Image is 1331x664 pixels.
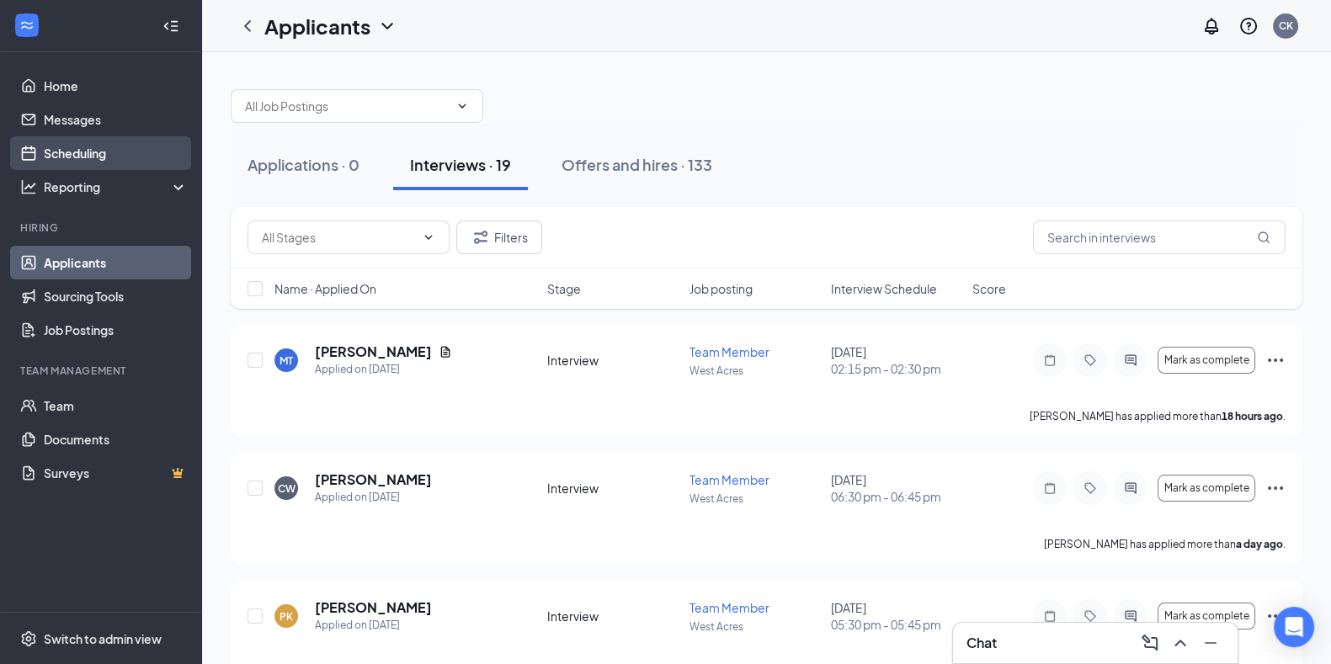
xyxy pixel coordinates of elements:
div: Applied on [DATE] [315,489,432,506]
button: Filter Filters [456,220,542,254]
div: [DATE] [831,343,962,377]
div: Applications · 0 [248,154,359,175]
b: 18 hours ago [1222,410,1283,422]
a: Messages [44,103,188,136]
svg: Tag [1080,353,1100,367]
svg: Tag [1080,481,1100,495]
span: 05:30 pm - 05:45 pm [831,616,962,633]
svg: ComposeMessage [1140,633,1160,653]
span: Team Member [689,600,769,615]
svg: WorkstreamLogo [19,17,35,34]
div: [DATE] [831,471,962,505]
svg: Minimize [1201,633,1221,653]
svg: Ellipses [1265,350,1286,370]
a: Sourcing Tools [44,279,188,313]
h5: [PERSON_NAME] [315,470,432,489]
svg: ChevronDown [455,99,469,113]
svg: ActiveChat [1121,481,1141,495]
svg: ActiveChat [1121,353,1141,367]
svg: ChevronLeft [237,16,258,36]
svg: Document [439,345,452,359]
p: West Acres [689,619,821,634]
div: Switch to admin view [44,630,162,647]
svg: Ellipses [1265,478,1286,498]
span: Team Member [689,344,769,359]
h5: [PERSON_NAME] [315,598,432,617]
div: PK [280,609,293,624]
svg: Note [1040,609,1060,623]
button: Mark as complete [1158,347,1255,374]
button: Minimize [1197,629,1224,656]
input: Search in interviews [1033,220,1286,254]
button: Mark as complete [1158,475,1255,502]
div: CW [278,481,295,496]
button: ChevronUp [1167,629,1194,656]
span: Mark as complete [1163,482,1248,494]
svg: MagnifyingGlass [1257,231,1270,244]
input: All Stages [262,228,415,247]
div: Hiring [20,220,184,235]
svg: Analysis [20,178,37,195]
svg: ChevronUp [1170,633,1190,653]
a: Team [44,389,188,422]
a: Job Postings [44,313,188,347]
a: SurveysCrown [44,456,188,490]
svg: ChevronDown [422,231,435,244]
p: [PERSON_NAME] has applied more than . [1044,537,1286,551]
div: Open Intercom Messenger [1274,607,1314,647]
div: CK [1279,19,1293,33]
div: [DATE] [831,599,962,633]
span: Score [972,280,1006,297]
p: West Acres [689,364,821,378]
svg: Note [1040,481,1060,495]
span: Mark as complete [1163,610,1248,622]
button: Mark as complete [1158,603,1255,629]
svg: Collapse [162,18,179,35]
button: ComposeMessage [1137,629,1163,656]
svg: ActiveChat [1121,609,1141,623]
input: All Job Postings [245,97,449,115]
span: Mark as complete [1163,354,1248,366]
svg: Ellipses [1265,606,1286,626]
span: Name · Applied On [274,280,376,297]
a: Home [44,69,188,103]
div: Applied on [DATE] [315,617,432,634]
span: Stage [547,280,581,297]
h5: [PERSON_NAME] [315,343,432,361]
svg: Note [1040,353,1060,367]
a: Documents [44,422,188,456]
span: 02:15 pm - 02:30 pm [831,360,962,377]
b: a day ago [1236,538,1283,550]
span: Team Member [689,472,769,487]
p: [PERSON_NAME] has applied more than . [1030,409,1286,423]
p: West Acres [689,491,821,506]
a: Scheduling [44,136,188,170]
svg: QuestionInfo [1238,16,1259,36]
span: 06:30 pm - 06:45 pm [831,488,962,505]
h1: Applicants [264,12,370,40]
svg: Notifications [1201,16,1222,36]
span: Interview Schedule [831,280,937,297]
div: Interview [547,352,679,369]
svg: Filter [471,227,491,247]
a: Applicants [44,246,188,279]
div: Reporting [44,178,189,195]
div: Offers and hires · 133 [562,154,712,175]
div: Interview [547,480,679,497]
div: Team Management [20,364,184,378]
div: Applied on [DATE] [315,361,452,378]
div: Interview [547,608,679,624]
div: Interviews · 19 [410,154,511,175]
div: MT [280,353,293,368]
span: Job posting [689,280,753,297]
svg: Tag [1080,609,1100,623]
svg: Settings [20,630,37,647]
h3: Chat [966,634,997,652]
svg: ChevronDown [377,16,397,36]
